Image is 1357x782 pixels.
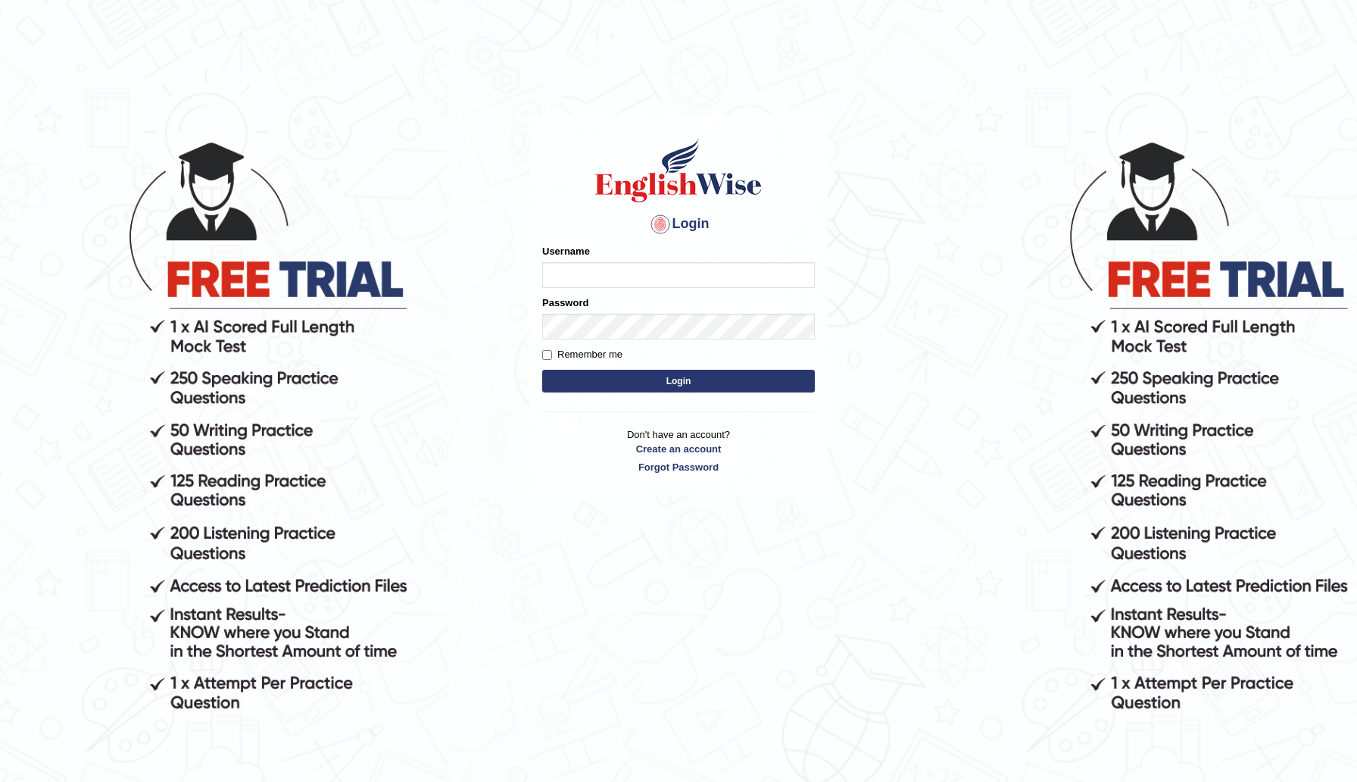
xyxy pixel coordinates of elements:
label: Password [542,296,588,310]
button: Login [542,370,815,393]
a: Create an account [542,442,815,456]
h4: Login [542,212,815,236]
label: Remember me [542,347,622,362]
img: Logo of English Wise sign in for intelligent practice with AI [592,136,765,205]
input: Remember me [542,350,552,360]
label: Username [542,244,590,258]
p: Don't have an account? [542,427,815,474]
a: Forgot Password [542,460,815,474]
